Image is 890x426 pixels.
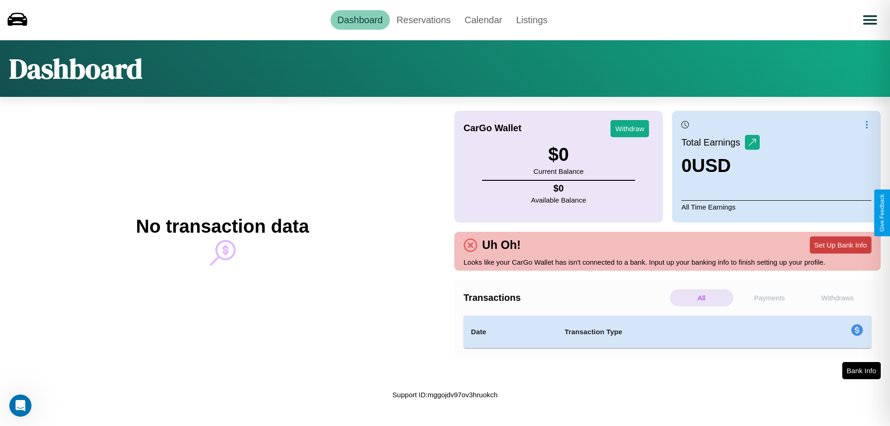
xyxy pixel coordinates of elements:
[331,10,390,30] a: Dashboard
[477,238,525,252] h4: Uh Oh!
[810,236,871,254] button: Set Up Bank Info
[565,326,775,337] h4: Transaction Type
[9,50,142,88] h1: Dashboard
[464,256,871,268] p: Looks like your CarGo Wallet has isn't connected to a bank. Input up your banking info to finish ...
[610,120,649,137] button: Withdraw
[806,289,869,306] p: Withdraws
[464,123,521,134] h4: CarGo Wallet
[531,194,586,206] p: Available Balance
[509,10,554,30] a: Listings
[9,394,32,417] iframe: Intercom live chat
[681,155,760,176] h3: 0 USD
[390,10,458,30] a: Reservations
[534,144,584,165] h3: $ 0
[464,316,871,348] table: simple table
[738,289,801,306] p: Payments
[681,200,871,213] p: All Time Earnings
[464,292,667,303] h4: Transactions
[534,165,584,178] p: Current Balance
[458,10,509,30] a: Calendar
[857,7,883,33] button: Open menu
[879,194,885,232] div: Give Feedback
[393,388,498,401] p: Support ID: mggojdv97ov3hruokch
[136,216,309,237] h2: No transaction data
[471,326,550,337] h4: Date
[842,362,881,379] button: Bank Info
[681,134,745,151] p: Total Earnings
[670,289,733,306] p: All
[531,183,586,194] h4: $ 0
